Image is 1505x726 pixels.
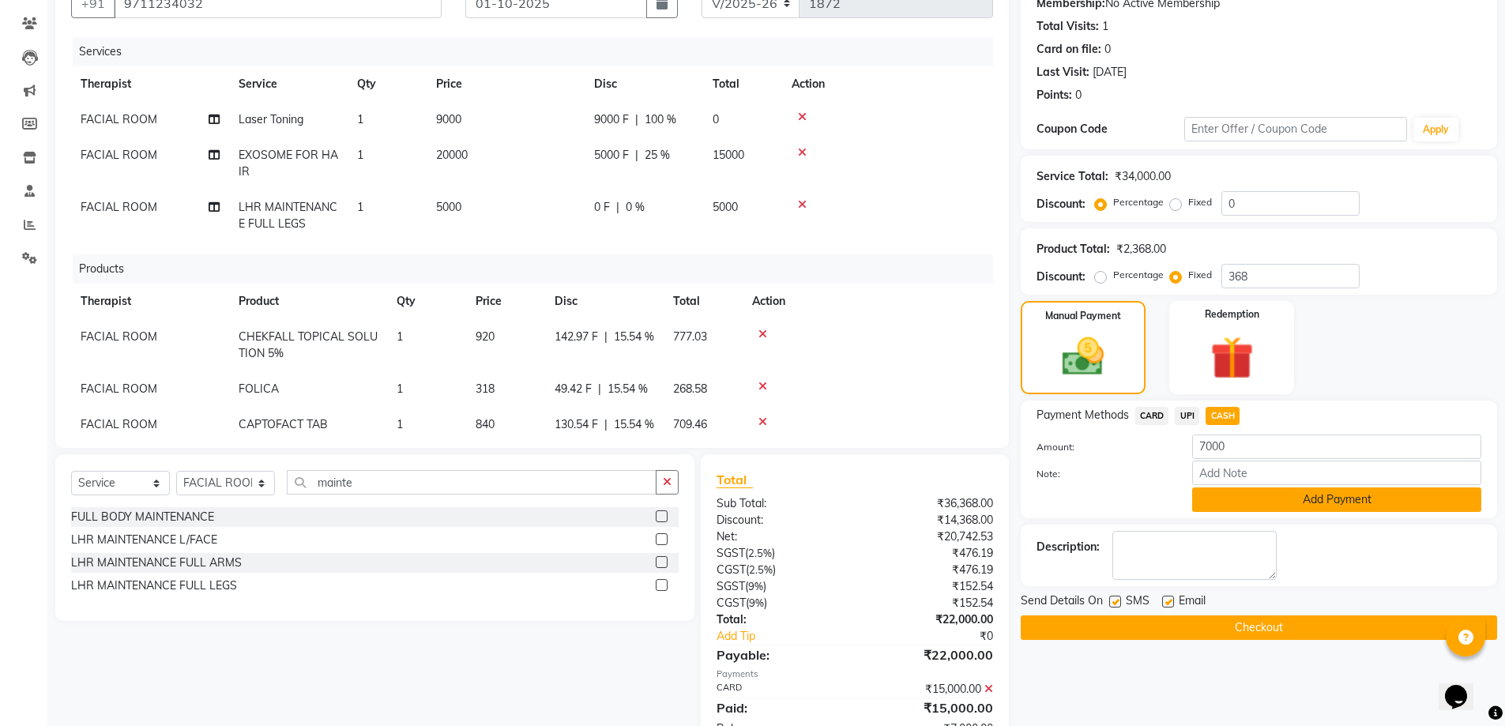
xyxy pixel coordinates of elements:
span: CGST [717,562,746,577]
div: 1 [1102,18,1108,35]
span: FACIAL ROOM [81,148,157,162]
span: CARD [1135,407,1169,425]
label: Percentage [1113,195,1164,209]
div: Total Visits: [1037,18,1099,35]
span: 2.5% [749,563,773,576]
div: 0 [1104,41,1111,58]
div: Last Visit: [1037,64,1089,81]
iframe: chat widget [1439,663,1489,710]
th: Action [782,66,993,102]
span: CASH [1206,407,1240,425]
span: FACIAL ROOM [81,200,157,214]
span: 0 % [626,199,645,216]
span: | [598,381,601,397]
span: 25 % [645,147,670,164]
label: Manual Payment [1045,309,1121,323]
th: Qty [348,66,427,102]
img: _gift.svg [1197,331,1267,385]
span: 5000 F [594,147,629,164]
label: Note: [1025,467,1181,481]
span: 2.5% [748,547,772,559]
input: Amount [1192,434,1481,459]
span: FACIAL ROOM [81,417,157,431]
div: Paid: [705,698,855,717]
button: Add Payment [1192,487,1481,512]
span: 777.03 [673,329,707,344]
span: 130.54 F [555,416,598,433]
span: 15.54 % [614,416,654,433]
span: 5000 [713,200,738,214]
div: ₹22,000.00 [855,611,1005,628]
img: _cash.svg [1049,333,1117,381]
span: 1 [357,148,363,162]
span: 9% [749,596,764,609]
span: | [604,329,608,345]
div: ( ) [705,545,855,562]
label: Fixed [1188,195,1212,209]
button: Checkout [1021,615,1497,640]
input: Add Note [1192,461,1481,485]
span: 0 F [594,199,610,216]
span: 1 [357,200,363,214]
span: 1 [397,329,403,344]
div: Discount: [705,512,855,529]
div: Services [73,37,1005,66]
div: Discount: [1037,196,1085,213]
span: CHEKFALL TOPICAL SOLUTION 5% [239,329,378,360]
div: Payable: [705,645,855,664]
div: ₹20,742.53 [855,529,1005,545]
span: 920 [476,329,495,344]
div: Payments [717,668,992,681]
div: FULL BODY MAINTENANCE [71,509,214,525]
span: FACIAL ROOM [81,329,157,344]
div: ₹22,000.00 [855,645,1005,664]
div: ₹14,368.00 [855,512,1005,529]
div: ₹36,368.00 [855,495,1005,512]
th: Qty [387,284,466,319]
div: Coupon Code [1037,121,1185,137]
span: SMS [1126,592,1149,612]
span: 9% [748,580,763,592]
span: 1 [397,417,403,431]
th: Product [229,284,387,319]
label: Fixed [1188,268,1212,282]
div: 0 [1075,87,1082,103]
th: Disc [545,284,664,319]
div: Description: [1037,539,1100,555]
span: Laser Toning [239,112,303,126]
label: Redemption [1205,307,1259,322]
div: ₹476.19 [855,562,1005,578]
span: 9000 [436,112,461,126]
span: 840 [476,417,495,431]
th: Total [703,66,782,102]
span: 709.46 [673,417,707,431]
span: FACIAL ROOM [81,382,157,396]
div: ( ) [705,595,855,611]
div: ₹15,000.00 [855,681,1005,698]
div: ₹476.19 [855,545,1005,562]
div: Total: [705,611,855,628]
span: | [604,416,608,433]
span: 15.54 % [614,329,654,345]
span: EXOSOME FOR HAIR [239,148,338,179]
th: Action [743,284,993,319]
div: ₹2,368.00 [1116,241,1166,258]
th: Therapist [71,284,229,319]
div: Net: [705,529,855,545]
span: 1 [357,112,363,126]
span: 1 [397,382,403,396]
div: Points: [1037,87,1072,103]
div: ₹34,000.00 [1115,168,1171,185]
span: 15000 [713,148,744,162]
div: ( ) [705,578,855,595]
span: 9000 F [594,111,629,128]
input: Search or Scan [287,470,657,495]
span: LHR MAINTENANCE FULL LEGS [239,200,337,231]
div: LHR MAINTENANCE FULL ARMS [71,555,242,571]
th: Price [466,284,545,319]
div: ( ) [705,562,855,578]
span: FOLICA [239,382,279,396]
div: Service Total: [1037,168,1108,185]
div: [DATE] [1093,64,1127,81]
span: Send Details On [1021,592,1103,612]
